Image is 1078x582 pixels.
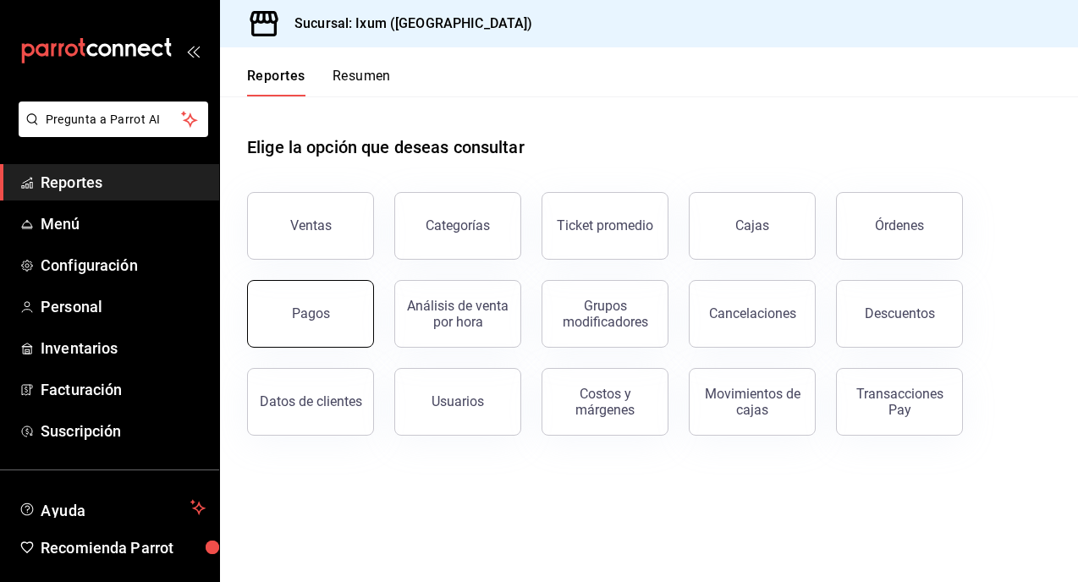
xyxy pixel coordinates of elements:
[709,305,796,321] div: Cancelaciones
[292,305,330,321] div: Pagos
[689,192,816,260] a: Cajas
[281,14,532,34] h3: Sucursal: Ixum ([GEOGRAPHIC_DATA])
[426,217,490,233] div: Categorías
[46,111,182,129] span: Pregunta a Parrot AI
[405,298,510,330] div: Análisis de venta por hora
[290,217,332,233] div: Ventas
[553,386,657,418] div: Costos y márgenes
[247,368,374,436] button: Datos de clientes
[836,368,963,436] button: Transacciones Pay
[41,378,206,401] span: Facturación
[689,280,816,348] button: Cancelaciones
[836,280,963,348] button: Descuentos
[247,135,525,160] h1: Elige la opción que deseas consultar
[700,386,805,418] div: Movimientos de cajas
[553,298,657,330] div: Grupos modificadores
[41,497,184,518] span: Ayuda
[247,68,391,96] div: navigation tabs
[557,217,653,233] div: Ticket promedio
[836,192,963,260] button: Órdenes
[542,192,668,260] button: Ticket promedio
[735,216,770,236] div: Cajas
[865,305,935,321] div: Descuentos
[432,393,484,409] div: Usuarios
[689,368,816,436] button: Movimientos de cajas
[41,536,206,559] span: Recomienda Parrot
[41,212,206,235] span: Menú
[542,368,668,436] button: Costos y márgenes
[12,123,208,140] a: Pregunta a Parrot AI
[847,386,952,418] div: Transacciones Pay
[394,368,521,436] button: Usuarios
[41,420,206,442] span: Suscripción
[41,337,206,360] span: Inventarios
[394,280,521,348] button: Análisis de venta por hora
[41,171,206,194] span: Reportes
[247,280,374,348] button: Pagos
[333,68,391,96] button: Resumen
[247,192,374,260] button: Ventas
[19,102,208,137] button: Pregunta a Parrot AI
[394,192,521,260] button: Categorías
[41,254,206,277] span: Configuración
[247,68,305,96] button: Reportes
[875,217,924,233] div: Órdenes
[542,280,668,348] button: Grupos modificadores
[41,295,206,318] span: Personal
[260,393,362,409] div: Datos de clientes
[186,44,200,58] button: open_drawer_menu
